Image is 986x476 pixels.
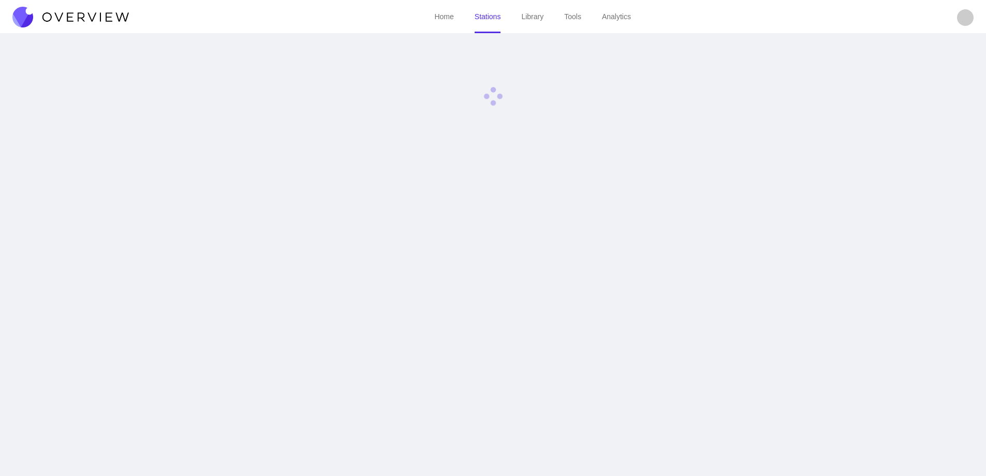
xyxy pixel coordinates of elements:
a: Home [434,12,453,21]
a: Library [521,12,543,21]
a: Analytics [602,12,631,21]
a: Tools [564,12,581,21]
a: Stations [475,12,501,21]
img: Overview [12,7,129,27]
